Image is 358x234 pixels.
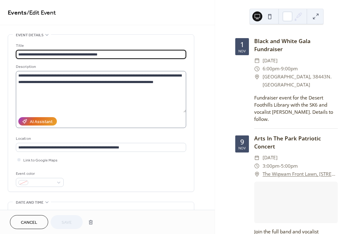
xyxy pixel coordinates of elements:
[240,41,244,48] div: 1
[254,94,338,123] div: Fundraiser event for the Desert Foothills Library with the SK6 and vocalist [PERSON_NAME]. Detail...
[263,57,278,65] span: [DATE]
[263,73,338,89] span: [GEOGRAPHIC_DATA], 38443N. [GEOGRAPHIC_DATA]
[281,162,298,170] span: 5:00pm
[18,117,57,126] button: AI Assistant
[263,154,278,162] span: [DATE]
[23,157,57,164] span: Link to Google Maps
[16,170,62,177] div: Event color
[281,65,298,73] span: 9:00pm
[263,65,279,73] span: 6:00pm
[254,37,338,53] div: Black and White Gala Fundraiser
[254,170,260,178] div: ​
[16,135,185,142] div: Location
[8,7,27,19] a: Events
[254,134,338,151] div: Arts In The Park Patriotic Concert
[16,64,185,70] div: Description
[279,162,281,170] span: -
[263,170,338,178] a: The Wigwam Front Lawn, [STREET_ADDRESS][US_STATE]
[21,219,37,226] span: Cancel
[238,146,246,150] div: Nov
[238,49,246,53] div: Nov
[30,119,53,125] div: AI Assistant
[16,32,44,38] span: Event details
[254,73,260,81] div: ​
[263,162,279,170] span: 3:00pm
[10,215,48,229] button: Cancel
[27,7,56,19] span: / Edit Event
[240,138,244,145] div: 9
[16,42,185,49] div: Title
[254,65,260,73] div: ​
[254,57,260,65] div: ​
[254,154,260,162] div: ​
[254,162,260,170] div: ​
[279,65,281,73] span: -
[16,199,44,206] span: Date and time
